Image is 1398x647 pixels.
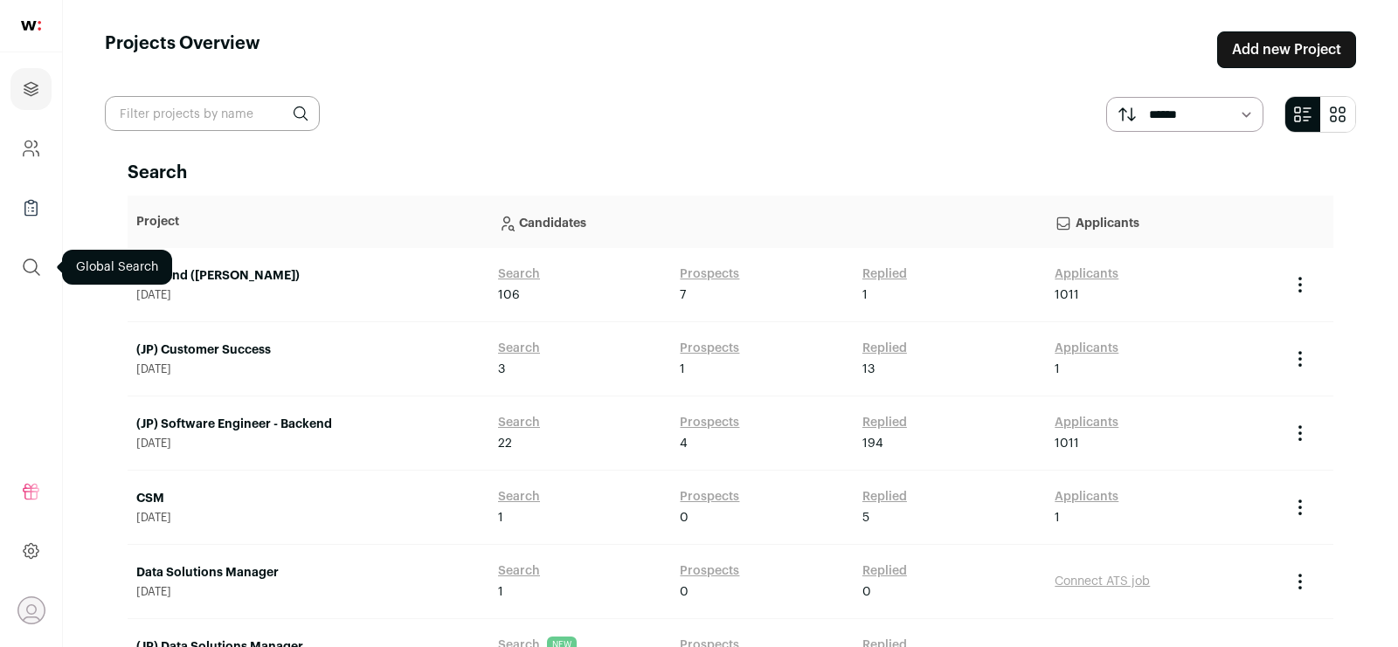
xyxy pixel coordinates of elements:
a: Backend ([PERSON_NAME]) [136,267,481,285]
span: 22 [498,435,512,452]
p: Applicants [1055,204,1272,239]
span: 1 [498,509,503,527]
span: [DATE] [136,437,481,451]
span: 1 [1055,509,1060,527]
a: Applicants [1055,488,1118,506]
p: Candidates [498,204,1037,239]
a: Add new Project [1217,31,1356,68]
div: Global Search [62,250,172,285]
a: Search [498,488,540,506]
span: 7 [680,286,686,304]
a: Applicants [1055,340,1118,357]
span: 194 [862,435,883,452]
a: Prospects [680,265,739,283]
a: Applicants [1055,414,1118,431]
a: Replied [862,265,907,283]
p: Project [136,213,481,231]
a: Prospects [680,488,739,506]
span: 1 [1055,361,1060,378]
a: Replied [862,488,907,506]
span: 106 [498,286,520,304]
a: CSM [136,490,481,507]
span: [DATE] [136,511,481,525]
span: [DATE] [136,362,481,376]
input: Filter projects by name [105,96,320,131]
button: Project Actions [1290,274,1311,295]
span: 1011 [1055,435,1079,452]
a: Search [498,414,540,431]
a: Data Solutions Manager [136,564,481,582]
a: Replied [862,340,907,357]
span: 0 [680,509,689,527]
button: Project Actions [1290,497,1311,518]
button: Project Actions [1290,571,1311,592]
a: Company and ATS Settings [10,127,52,169]
button: Project Actions [1290,423,1311,444]
span: 1 [498,583,503,601]
span: 1 [862,286,868,304]
a: Company Lists [10,187,52,229]
img: wellfound-shorthand-0d5821cbd27db2630d0214b213865d53afaa358527fdda9d0ea32b1df1b89c2c.svg [21,21,41,31]
span: 4 [680,435,688,452]
a: (JP) Software Engineer - Backend [136,416,481,433]
a: Replied [862,562,907,580]
h1: Projects Overview [105,31,260,68]
span: 5 [862,509,869,527]
a: Projects [10,68,52,110]
h2: Search [128,161,1333,185]
a: Search [498,340,540,357]
a: Prospects [680,340,739,357]
a: Prospects [680,414,739,431]
span: 1011 [1055,286,1079,304]
span: [DATE] [136,288,481,302]
span: 13 [862,361,875,378]
span: 0 [862,583,871,601]
a: Search [498,562,540,580]
a: Connect ATS job [1055,575,1150,588]
a: Search [498,265,540,283]
a: Applicants [1055,265,1118,283]
a: Prospects [680,562,739,580]
span: 0 [680,583,689,601]
a: (JP) Customer Success [136,341,481,359]
span: 1 [680,361,685,378]
span: [DATE] [136,585,481,599]
button: Project Actions [1290,348,1311,369]
span: 3 [498,361,505,378]
a: Replied [862,414,907,431]
button: Open dropdown [17,596,45,624]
